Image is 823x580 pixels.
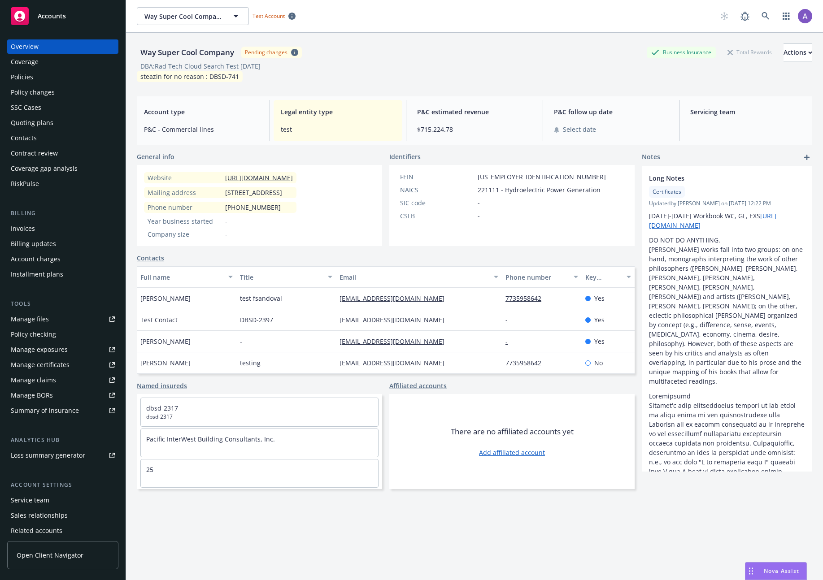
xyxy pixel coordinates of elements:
div: Way Super Cool Company [137,47,238,58]
div: Analytics hub [7,436,118,445]
span: Legal entity type [281,107,396,117]
div: Website [148,173,222,182]
a: RiskPulse [7,177,118,191]
span: No [594,358,603,368]
div: Manage files [11,312,49,326]
div: Service team [11,493,49,507]
img: photo [798,9,812,23]
div: Company size [148,229,222,239]
a: Contacts [137,253,164,263]
span: P&C follow up date [554,107,669,117]
div: Contract review [11,146,58,160]
div: Loss summary generator [11,448,85,463]
div: Quoting plans [11,116,53,130]
span: Account type [144,107,259,117]
div: Business Insurance [647,47,716,58]
div: Key contact [585,273,621,282]
div: Phone number [148,203,222,212]
span: Servicing team [690,107,805,117]
span: [PHONE_NUMBER] [225,203,281,212]
button: Way Super Cool Company [137,7,249,25]
div: Policy changes [11,85,55,100]
span: test fsandoval [240,294,282,303]
a: Add affiliated account [479,448,545,457]
a: Coverage gap analysis [7,161,118,176]
span: Yes [594,294,605,303]
span: dbsd-2317 [146,413,373,421]
a: 7735958642 [505,294,549,303]
div: Tools [7,299,118,308]
span: There are no affiliated accounts yet [451,426,574,437]
div: Overview [11,39,39,54]
span: Pending changes [241,47,302,58]
span: $715,224.78 [417,125,532,134]
div: Policies [11,70,33,84]
a: Account charges [7,252,118,266]
a: add [801,152,812,163]
button: Title [236,266,336,288]
div: Email [340,273,488,282]
div: Actions [784,44,812,61]
a: Overview [7,39,118,54]
div: CSLB [400,211,474,221]
div: Total Rewards [723,47,776,58]
div: Manage exposures [11,342,68,357]
a: Pacific InterWest Building Consultants, Inc. [146,435,275,443]
span: - [225,216,227,226]
div: Summary of insurance [11,403,79,418]
a: Installment plans [7,267,118,281]
a: - [505,316,515,324]
a: [EMAIL_ADDRESS][DOMAIN_NAME] [340,359,452,367]
span: test [281,125,396,134]
div: Installment plans [11,267,63,281]
a: [EMAIL_ADDRESS][DOMAIN_NAME] [340,316,452,324]
span: Test Contact [140,315,178,325]
a: Billing updates [7,237,118,251]
a: Contacts [7,131,118,145]
div: SIC code [400,198,474,208]
span: Way Super Cool Company [144,12,222,21]
div: Account charges [11,252,61,266]
span: P&C estimated revenue [417,107,532,117]
a: Loss summary generator [7,448,118,463]
span: Long Notes [649,173,782,183]
span: - [240,337,242,346]
div: Drag to move [745,563,757,580]
button: Nova Assist [745,562,807,580]
span: Select date [563,125,596,134]
span: [PERSON_NAME] [140,358,191,368]
div: Sales relationships [11,508,68,523]
a: 25 [146,465,153,474]
a: Contract review [7,146,118,160]
a: Policies [7,70,118,84]
a: Quoting plans [7,116,118,130]
a: Service team [7,493,118,507]
a: Start snowing [715,7,733,25]
a: Named insureds [137,381,187,390]
span: - [478,211,480,221]
span: Notes [642,152,660,163]
div: Year business started [148,216,222,226]
div: Title [240,273,322,282]
span: testing [240,358,261,368]
span: [PERSON_NAME] [140,294,191,303]
div: Account settings [7,480,118,489]
span: Certificates [653,188,681,196]
span: Open Client Navigator [17,550,83,560]
div: Pending changes [245,48,287,56]
div: steazin for no reason : DBSD-741 [137,71,243,82]
div: NAICS [400,185,474,195]
a: [URL][DOMAIN_NAME] [225,173,293,182]
a: 7735958642 [505,359,549,367]
span: [US_EMPLOYER_IDENTIFICATION_NUMBER] [478,172,606,182]
p: DO NOT DO ANYTHING. [PERSON_NAME] works fall into two groups: on one hand, monographs interpretin... [649,235,805,386]
div: Billing [7,209,118,218]
span: DBSD-2397 [240,315,273,325]
span: Test Account [249,11,299,21]
a: Switch app [777,7,795,25]
div: RiskPulse [11,177,39,191]
a: Manage BORs [7,388,118,403]
span: Updated by [PERSON_NAME] on [DATE] 12:22 PM [649,199,805,208]
div: Coverage gap analysis [11,161,78,176]
a: Related accounts [7,524,118,538]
